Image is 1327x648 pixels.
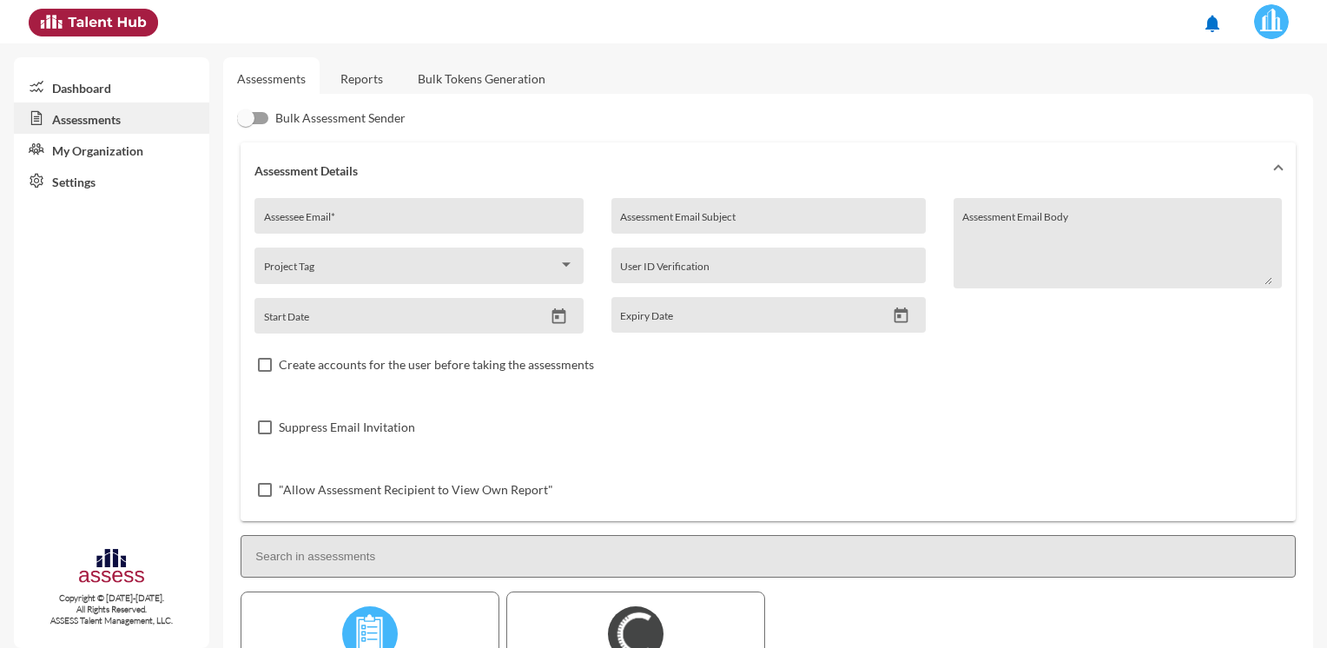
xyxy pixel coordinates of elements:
span: "Allow Assessment Recipient to View Own Report" [279,479,553,500]
a: Settings [14,165,209,196]
button: Open calendar [544,307,574,326]
a: Assessments [14,102,209,134]
a: Assessments [237,71,306,86]
a: My Organization [14,134,209,165]
a: Dashboard [14,71,209,102]
a: Bulk Tokens Generation [404,57,559,100]
span: Bulk Assessment Sender [275,108,406,129]
button: Open calendar [886,307,916,325]
mat-icon: notifications [1202,13,1223,34]
mat-expansion-panel-header: Assessment Details [241,142,1296,198]
span: Suppress Email Invitation [279,417,415,438]
img: assesscompany-logo.png [77,546,146,589]
a: Reports [327,57,397,100]
input: Search in assessments [241,535,1296,578]
mat-panel-title: Assessment Details [254,163,1261,178]
span: Create accounts for the user before taking the assessments [279,354,594,375]
div: Assessment Details [241,198,1296,521]
p: Copyright © [DATE]-[DATE]. All Rights Reserved. ASSESS Talent Management, LLC. [14,592,209,626]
